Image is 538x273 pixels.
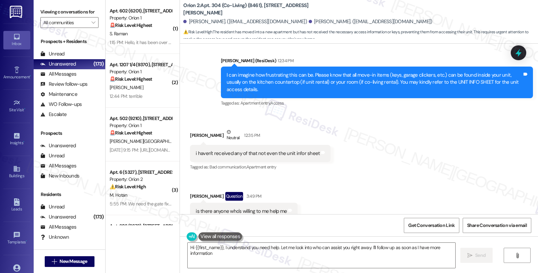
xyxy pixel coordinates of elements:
div: All Messages [40,224,76,231]
i:  [52,259,57,264]
div: Prospects + Residents [34,38,105,45]
strong: 🚨 Risk Level: Highest [110,76,152,82]
div: I can imagine how frustrating this can be. Please know that all move-in items (keys, garage click... [227,72,522,93]
span: Bad communication , [209,164,246,170]
button: Share Conversation via email [463,218,531,233]
div: i haven't received any of that not even the unit infor sheet [196,150,320,157]
img: ResiDesk Logo [10,6,24,18]
div: Apt. 203 (9372), [STREET_ADDRESS] [110,223,172,230]
input: All communities [43,17,88,28]
div: 3:49 PM [245,193,261,200]
span: • [26,239,27,243]
i:  [91,20,95,25]
div: (173) [92,59,105,69]
a: Leads [3,196,30,214]
div: Unread [40,203,65,210]
span: M. Hotan [110,192,127,198]
div: Unread [40,152,65,159]
div: Review follow-ups [40,81,87,88]
div: Unanswered [40,213,76,221]
a: Site Visit • [3,97,30,115]
span: Send [475,252,486,259]
strong: ⚠️ Risk Level: High [183,29,212,35]
b: Orion 2: Apt. 304 (Co-Living) (8461), [STREET_ADDRESS][PERSON_NAME] [183,2,318,16]
a: Templates • [3,229,30,247]
div: Neutral [225,128,241,143]
div: 12:34 PM [276,57,294,64]
span: • [24,107,25,111]
i:  [467,253,472,258]
a: Buildings [3,163,30,181]
div: All Messages [40,71,76,78]
div: Prospects [34,130,105,137]
div: Maintenance [40,91,77,98]
div: Residents [34,191,105,198]
div: Unanswered [40,142,76,149]
div: [PERSON_NAME] [190,192,298,203]
div: 12:44 PM: terrible [110,93,142,99]
strong: 🚨 Risk Level: Highest [110,22,152,28]
i:  [515,253,520,258]
span: [PERSON_NAME][GEOGRAPHIC_DATA] [110,138,186,144]
span: New Message [60,258,87,265]
div: [DATE] 9:15 PM: [URL][DOMAIN_NAME] [110,147,184,153]
button: Send [460,248,493,263]
div: Apt. 502 (9210), [STREET_ADDRESS] [110,115,172,122]
div: All Messages [40,162,76,169]
div: [PERSON_NAME] (ResiDesk) [221,57,533,67]
div: Unanswered [40,61,76,68]
span: Share Conversation via email [467,222,527,229]
div: Apt. 6 (5327), [STREET_ADDRESS] [110,169,172,176]
strong: 🚨 Risk Level: Highest [110,130,152,136]
textarea: Hi {{first_name}}, I understand you need help. Let me look into who can assist you right away. I'... [188,243,455,268]
div: Property: Orion 1 [110,68,172,75]
div: is there anyone who's willing to me help me [196,208,287,215]
div: Unread [40,50,65,57]
button: New Message [45,256,94,267]
a: Inbox [3,31,30,49]
div: Escalate [40,111,67,118]
span: Get Conversation Link [408,222,455,229]
label: Viewing conversations for [40,7,99,17]
span: : The resident has moved into a new apartment but has not received the necessary access informati... [183,29,538,43]
button: Get Conversation Link [404,218,459,233]
div: Apt. 1207 1/4 (9370), [STREET_ADDRESS] [110,61,172,68]
span: [PERSON_NAME] [110,84,143,90]
span: • [30,74,31,78]
div: Apt. 602 (6201), [STREET_ADDRESS] [110,7,172,14]
div: 1:15 PM: Hello, it has been over a week that our unit has not had gas. We have received no commun... [110,39,458,45]
div: Tagged as: [221,98,533,108]
span: Access [270,100,284,106]
div: WO Follow-ups [40,101,82,108]
div: [PERSON_NAME] [190,128,331,145]
a: Insights • [3,130,30,148]
div: [PERSON_NAME]. ([EMAIL_ADDRESS][DOMAIN_NAME]) [183,18,307,25]
div: Question [225,192,243,200]
div: Property: Orion 1 [110,122,172,129]
div: New Inbounds [40,172,79,180]
span: Apartment entry [246,164,276,170]
div: (173) [92,212,105,222]
div: Unknown [40,234,69,241]
div: [PERSON_NAME]. ([EMAIL_ADDRESS][DOMAIN_NAME]) [309,18,432,25]
span: S. Raman [110,31,127,37]
span: • [23,140,24,144]
div: Property: Orion 1 [110,14,172,22]
span: Apartment entry , [240,100,271,106]
strong: ⚠️ Risk Level: High [110,184,146,190]
div: Tagged as: [190,162,331,172]
div: 12:35 PM [242,132,260,139]
div: Property: Orion 2 [110,176,172,183]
